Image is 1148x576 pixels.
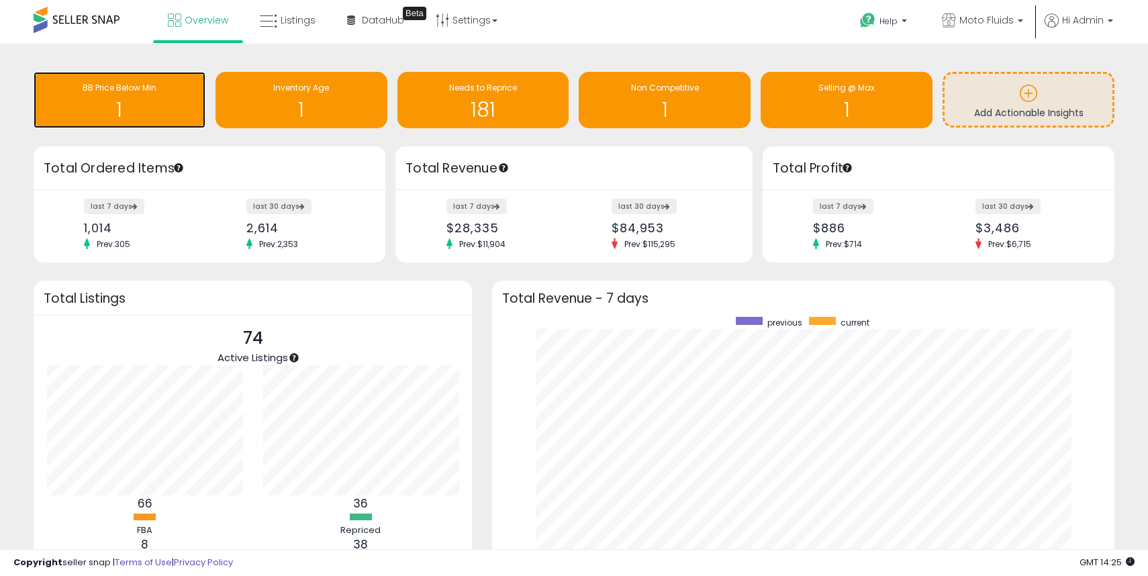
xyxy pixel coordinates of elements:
h3: Total Revenue [405,159,743,178]
div: Tooltip anchor [497,162,510,174]
b: 66 [138,495,152,512]
a: Needs to Reprice 181 [397,72,569,128]
label: last 30 days [246,199,312,214]
span: DataHub [362,13,404,27]
h1: 181 [404,99,563,121]
b: 8 [141,536,148,553]
span: Listings [281,13,316,27]
span: BB Price Below Min [83,82,156,93]
h1: 1 [222,99,381,121]
h3: Total Profit [773,159,1104,178]
a: Add Actionable Insights [945,74,1112,126]
span: Prev: $6,715 [982,238,1038,250]
span: Prev: 2,353 [252,238,305,250]
label: last 7 days [446,199,507,214]
span: Prev: 305 [90,238,137,250]
div: 2,614 [246,221,362,235]
b: 38 [353,536,368,553]
h1: 1 [767,99,926,121]
div: seller snap | | [13,557,233,569]
i: Get Help [859,12,876,29]
a: Selling @ Max 1 [761,72,932,128]
a: Hi Admin [1045,13,1113,44]
label: last 7 days [813,199,873,214]
h1: 1 [40,99,199,121]
span: current [841,317,869,328]
span: Inventory Age [273,82,329,93]
strong: Copyright [13,556,62,569]
a: Non Competitive 1 [579,72,751,128]
span: Prev: $115,295 [618,238,682,250]
span: Active Listings [218,350,288,365]
span: 2025-09-9 14:25 GMT [1080,556,1135,569]
span: Moto Fluids [959,13,1014,27]
div: $84,953 [612,221,729,235]
h3: Total Ordered Items [44,159,375,178]
span: Prev: $714 [819,238,869,250]
label: last 30 days [975,199,1041,214]
span: Non Competitive [631,82,699,93]
a: Terms of Use [115,556,172,569]
span: Overview [185,13,228,27]
a: Help [849,2,920,44]
div: $3,486 [975,221,1091,235]
span: Needs to Reprice [449,82,517,93]
h3: Total Listings [44,293,462,303]
div: $886 [813,221,928,235]
span: Hi Admin [1062,13,1104,27]
span: Selling @ Max [818,82,875,93]
div: FBA [105,524,185,537]
a: BB Price Below Min 1 [34,72,205,128]
a: Inventory Age 1 [216,72,387,128]
span: Add Actionable Insights [974,106,1084,119]
p: 74 [218,326,288,351]
h1: 1 [585,99,744,121]
span: Help [879,15,898,27]
div: Tooltip anchor [841,162,853,174]
div: Repriced [320,524,401,537]
label: last 7 days [84,199,144,214]
div: Tooltip anchor [173,162,185,174]
div: 1,014 [84,221,199,235]
h3: Total Revenue - 7 days [502,293,1104,303]
span: Prev: $11,904 [452,238,512,250]
div: $28,335 [446,221,564,235]
div: Tooltip anchor [403,7,426,20]
label: last 30 days [612,199,677,214]
div: Tooltip anchor [288,352,300,364]
a: Privacy Policy [174,556,233,569]
b: 36 [353,495,368,512]
span: previous [767,317,802,328]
